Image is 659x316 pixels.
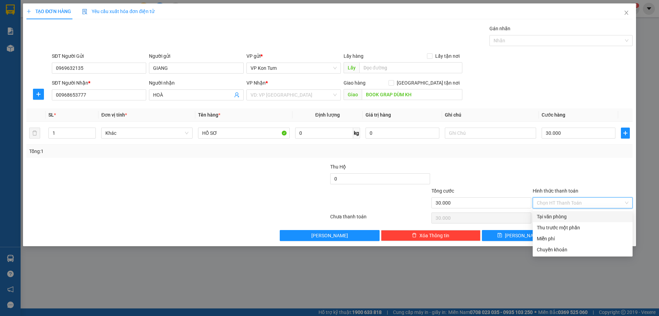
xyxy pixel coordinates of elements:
div: Người gửi [149,52,243,60]
div: VP gửi [246,52,341,60]
button: delete [29,128,40,139]
span: Đơn vị tính [101,112,127,118]
span: delete [412,233,417,238]
input: Ghi Chú [445,128,536,139]
span: [PERSON_NAME] [505,232,542,239]
span: user-add [234,92,240,98]
div: SĐT Người Gửi [52,52,146,60]
span: close [624,10,629,15]
div: Chưa thanh toán [329,213,431,225]
label: Gán nhãn [489,26,510,31]
div: SĐT Người Nhận [52,79,146,87]
span: Cước hàng [542,112,565,118]
span: plus [26,9,31,14]
div: Tại văn phòng [537,213,628,220]
img: icon [82,9,88,14]
span: plus [621,130,629,136]
span: plus [33,91,44,97]
span: SL [48,112,54,118]
span: VP Nhận [246,80,266,86]
span: VP Kon Tum [251,63,337,73]
span: Định lượng [315,112,340,118]
div: Thu trước một phần [537,224,628,231]
span: Giao hàng [344,80,366,86]
span: Lấy [344,62,359,73]
span: Tổng cước [431,188,454,194]
span: Lấy hàng [344,53,363,59]
div: Tổng: 1 [29,148,254,155]
button: deleteXóa Thông tin [381,230,481,241]
span: save [497,233,502,238]
span: Lấy tận nơi [432,52,462,60]
button: [PERSON_NAME] [280,230,380,241]
input: 0 [366,128,439,139]
div: Chuyển khoản [537,246,628,253]
span: [PERSON_NAME] [311,232,348,239]
span: Xóa Thông tin [419,232,449,239]
span: [GEOGRAPHIC_DATA] tận nơi [394,79,462,87]
span: Thu Hộ [330,164,346,170]
button: plus [33,89,44,100]
button: save[PERSON_NAME] [482,230,556,241]
span: Yêu cầu xuất hóa đơn điện tử [82,9,154,14]
label: Hình thức thanh toán [533,188,578,194]
span: Giá trị hàng [366,112,391,118]
button: Close [617,3,636,23]
span: TẠO ĐƠN HÀNG [26,9,71,14]
div: Miễn phí [537,235,628,242]
input: VD: Bàn, Ghế [198,128,289,139]
span: kg [353,128,360,139]
input: Dọc đường [362,89,462,100]
th: Ghi chú [442,108,539,122]
button: plus [621,128,630,139]
div: Người nhận [149,79,243,87]
span: Giao [344,89,362,100]
span: Khác [105,128,188,138]
input: Dọc đường [359,62,462,73]
span: Tên hàng [198,112,220,118]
